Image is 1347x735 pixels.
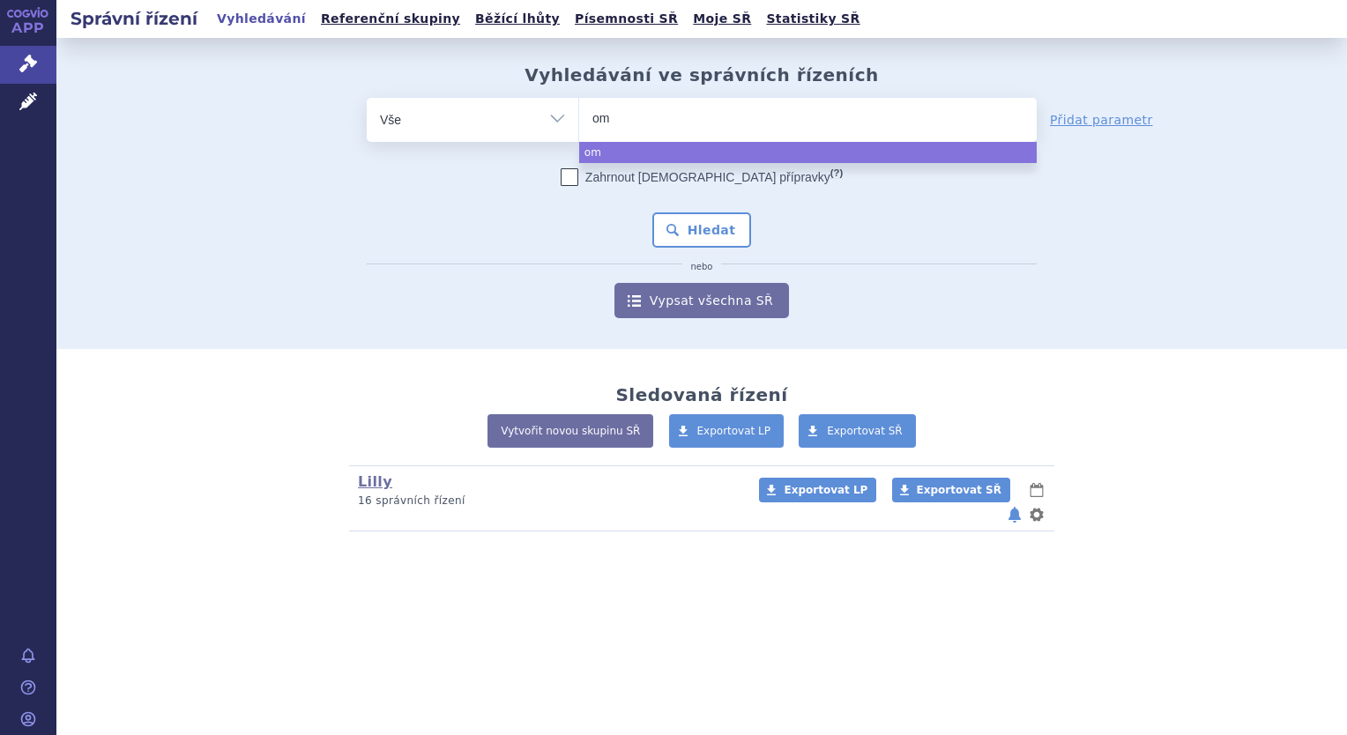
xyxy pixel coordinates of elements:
h2: Vyhledávání ve správních řízeních [525,64,879,85]
a: Běžící lhůty [470,7,565,31]
button: lhůty [1028,479,1046,501]
a: Vypsat všechna SŘ [614,283,789,318]
button: Hledat [652,212,752,248]
li: om [579,142,1037,163]
p: 16 správních řízení [358,494,736,509]
span: Exportovat LP [697,425,771,437]
a: Vyhledávání [212,7,311,31]
label: Zahrnout [DEMOGRAPHIC_DATA] přípravky [561,168,843,186]
a: Moje SŘ [688,7,756,31]
button: notifikace [1006,504,1023,525]
a: Písemnosti SŘ [569,7,683,31]
a: Statistiky SŘ [761,7,865,31]
h2: Správní řízení [56,6,212,31]
span: Exportovat SŘ [827,425,903,437]
span: Exportovat SŘ [917,484,1001,496]
button: nastavení [1028,504,1046,525]
a: Přidat parametr [1050,111,1153,129]
a: Exportovat LP [759,478,876,502]
a: Exportovat SŘ [892,478,1010,502]
h2: Sledovaná řízení [615,384,787,405]
a: Vytvořit novou skupinu SŘ [487,414,653,448]
span: Exportovat LP [784,484,867,496]
a: Exportovat SŘ [799,414,916,448]
i: nebo [682,262,722,272]
a: Referenční skupiny [316,7,465,31]
a: Exportovat LP [669,414,785,448]
abbr: (?) [830,167,843,179]
a: Lilly [358,473,392,490]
